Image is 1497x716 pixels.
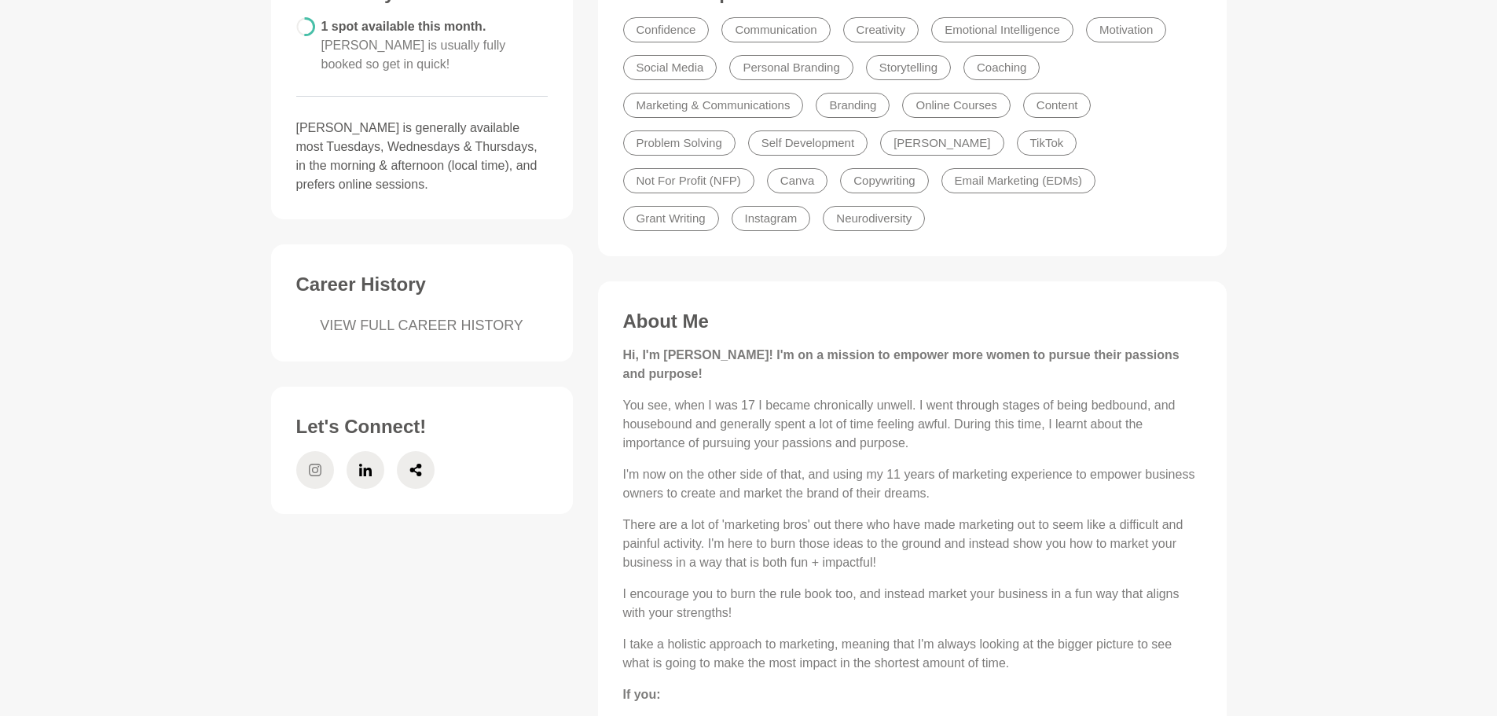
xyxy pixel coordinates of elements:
strong: If you: [623,688,661,701]
p: I'm now on the other side of that, and using my 11 years of marketing experience to empower busin... [623,465,1202,503]
a: VIEW FULL CAREER HISTORY [296,315,548,336]
strong: Hi, I'm [PERSON_NAME]! I'm on a mission to empower more women to pursue their passions and purpose! [623,348,1180,380]
p: I take a holistic approach to marketing, meaning that I'm always looking at the bigger picture to... [623,635,1202,673]
p: You see, when I was 17 I became chronically unwell. I went through stages of being bedbound, and ... [623,396,1202,453]
h3: Let's Connect! [296,415,548,439]
p: [PERSON_NAME] is generally available most Tuesdays, Wednesdays & Thursdays, in the morning & afte... [296,119,548,194]
h3: About Me [623,310,1202,333]
a: Share [397,451,435,489]
p: There are a lot of 'marketing bros' out there who have made marketing out to seem like a difficul... [623,516,1202,572]
span: [PERSON_NAME] is usually fully booked so get in quick! [321,39,506,71]
span: 1 spot available this month. [321,20,506,71]
a: LinkedIn [347,451,384,489]
p: I encourage you to burn the rule book too, and instead market your business in a fun way that ali... [623,585,1202,622]
h3: Career History [296,273,548,296]
a: Instagram [296,451,334,489]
